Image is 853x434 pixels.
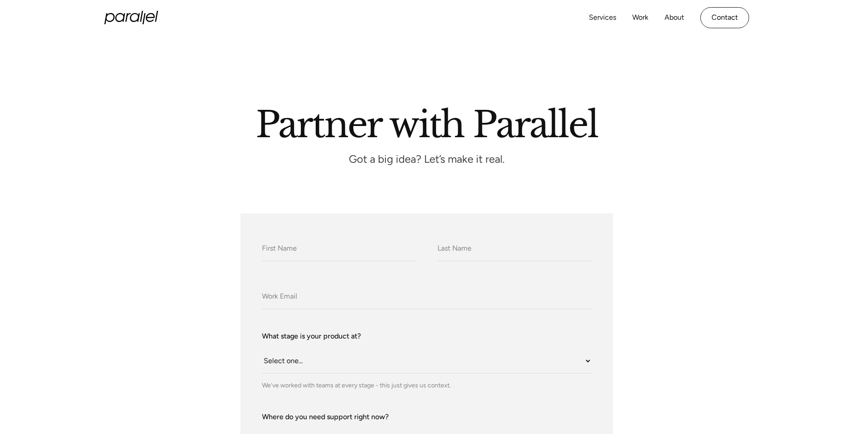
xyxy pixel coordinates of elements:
input: Work Email [262,285,592,309]
a: Contact [700,7,749,28]
a: Work [632,11,648,24]
h2: Partner with Parallel [171,107,682,138]
input: First Name [262,237,416,261]
a: About [664,11,684,24]
label: What stage is your product at? [262,331,592,342]
p: Got a big idea? Let’s make it real. [292,156,561,163]
div: We’ve worked with teams at every stage - this just gives us context. [262,381,592,390]
label: Where do you need support right now? [262,412,592,422]
a: home [104,11,158,24]
a: Services [589,11,616,24]
input: Last Name [437,237,592,261]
